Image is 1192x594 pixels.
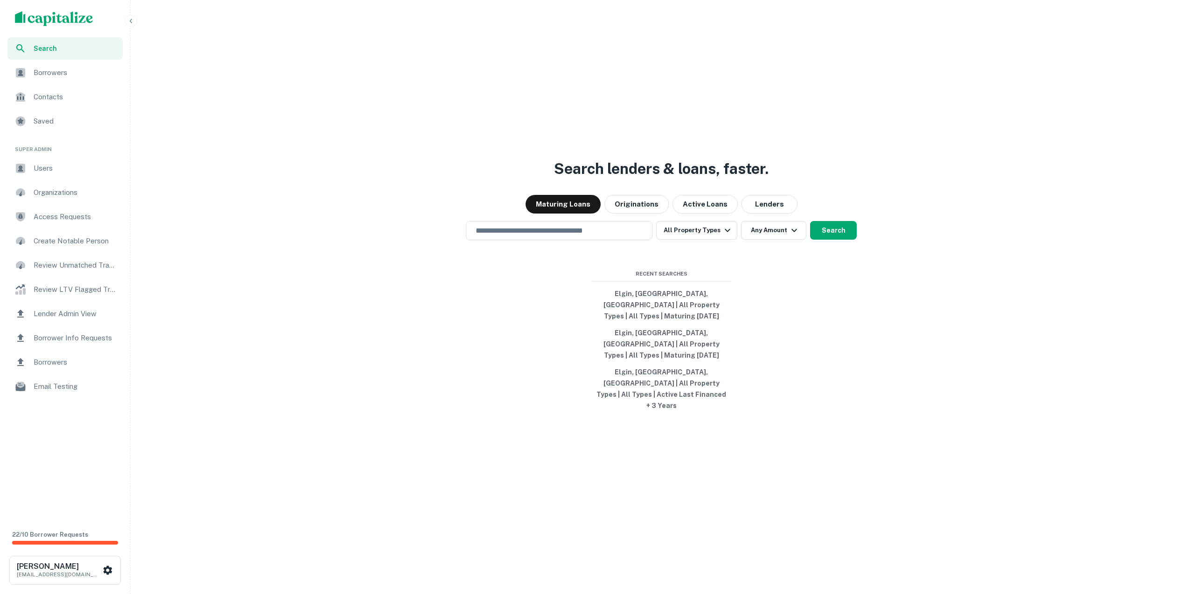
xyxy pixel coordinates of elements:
[34,91,117,103] span: Contacts
[34,211,117,222] span: Access Requests
[7,37,123,60] a: Search
[34,235,117,247] span: Create Notable Person
[34,308,117,319] span: Lender Admin View
[7,351,123,373] a: Borrowers
[672,195,738,214] button: Active Loans
[591,364,731,414] button: Elgin, [GEOGRAPHIC_DATA], [GEOGRAPHIC_DATA] | All Property Types | All Types | Active Last Financ...
[7,157,123,180] a: Users
[34,67,117,78] span: Borrowers
[34,260,117,271] span: Review Unmatched Transactions
[604,195,669,214] button: Originations
[34,163,117,174] span: Users
[34,116,117,127] span: Saved
[7,254,123,276] a: Review Unmatched Transactions
[7,110,123,132] a: Saved
[17,570,101,579] p: [EMAIL_ADDRESS][DOMAIN_NAME]
[7,206,123,228] a: Access Requests
[7,86,123,108] a: Contacts
[7,230,123,252] a: Create Notable Person
[34,357,117,368] span: Borrowers
[17,563,101,570] h6: [PERSON_NAME]
[7,62,123,84] a: Borrowers
[7,375,123,398] a: Email Testing
[526,195,601,214] button: Maturing Loans
[591,325,731,364] button: Elgin, [GEOGRAPHIC_DATA], [GEOGRAPHIC_DATA] | All Property Types | All Types | Maturing [DATE]
[12,531,88,538] span: 22 / 10 Borrower Requests
[554,158,769,180] h3: Search lenders & loans, faster.
[742,195,797,214] button: Lenders
[15,11,93,26] img: capitalize-logo.png
[7,303,123,325] a: Lender Admin View
[34,43,117,54] span: Search
[7,327,123,349] a: Borrower Info Requests
[7,278,123,301] a: Review LTV Flagged Transactions
[656,221,737,240] button: All Property Types
[34,284,117,295] span: Review LTV Flagged Transactions
[7,181,123,204] a: Organizations
[7,134,123,157] li: Super Admin
[741,221,806,240] button: Any Amount
[1145,519,1192,564] iframe: Chat Widget
[591,285,731,325] button: Elgin, [GEOGRAPHIC_DATA], [GEOGRAPHIC_DATA] | All Property Types | All Types | Maturing [DATE]
[810,221,857,240] button: Search
[34,381,117,392] span: Email Testing
[9,556,121,585] button: [PERSON_NAME][EMAIL_ADDRESS][DOMAIN_NAME]
[591,270,731,278] span: Recent Searches
[34,187,117,198] span: Organizations
[34,332,117,344] span: Borrower Info Requests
